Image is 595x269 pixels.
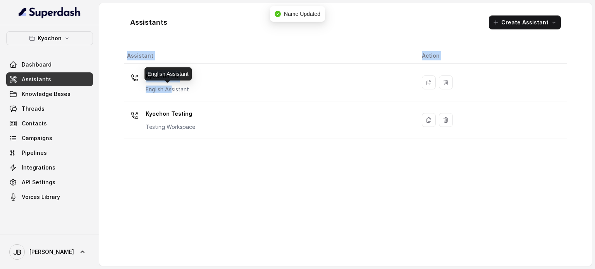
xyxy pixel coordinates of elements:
[146,86,189,93] p: English Assistant
[6,131,93,145] a: Campaigns
[38,34,62,43] p: Kyochon
[22,90,71,98] span: Knowledge Bases
[29,248,74,256] span: [PERSON_NAME]
[22,61,52,69] span: Dashboard
[6,146,93,160] a: Pipelines
[6,161,93,175] a: Integrations
[6,87,93,101] a: Knowledge Bases
[22,149,47,157] span: Pipelines
[19,6,81,19] img: light.svg
[146,108,195,120] p: Kyochon Testing
[124,48,416,64] th: Assistant
[22,134,52,142] span: Campaigns
[22,178,55,186] span: API Settings
[6,102,93,116] a: Threads
[6,31,93,45] button: Kyochon
[22,105,45,113] span: Threads
[22,193,60,201] span: Voices Library
[22,75,51,83] span: Assistants
[6,241,93,263] a: [PERSON_NAME]
[146,123,195,131] p: Testing Workspace
[275,11,281,17] span: check-circle
[13,248,21,256] text: JB
[6,190,93,204] a: Voices Library
[144,67,192,81] div: English Assistant
[22,120,47,127] span: Contacts
[489,15,561,29] button: Create Assistant
[6,72,93,86] a: Assistants
[130,16,167,29] h1: Assistants
[6,175,93,189] a: API Settings
[6,117,93,130] a: Contacts
[416,48,567,64] th: Action
[22,164,55,171] span: Integrations
[6,58,93,72] a: Dashboard
[284,11,320,17] span: Name Updated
